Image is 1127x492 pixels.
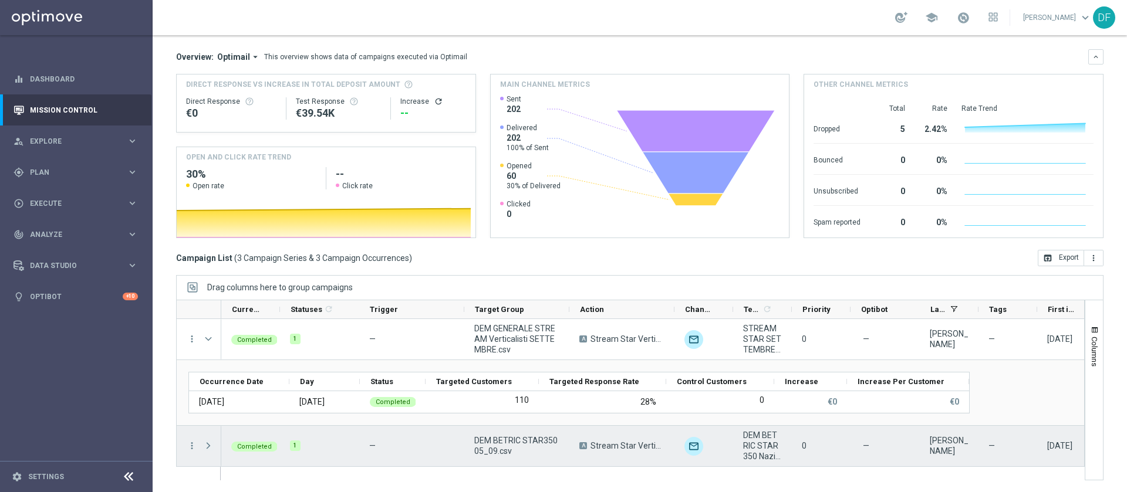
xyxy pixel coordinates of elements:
div: 0 [875,212,905,230]
button: play_circle_outline Execute keyboard_arrow_right [13,199,139,208]
div: Mauro Cesari [930,435,969,456]
colored-tag: Completed [370,396,416,407]
div: Unsubscribed [814,181,861,199]
div: Dashboard [14,63,138,94]
div: Spam reported [814,212,861,230]
img: Optimail [684,330,703,349]
div: Plan [14,167,127,178]
span: Trigger [370,305,398,314]
div: Analyze [14,229,127,240]
h3: Campaign List [176,253,412,263]
a: Settings [28,473,64,480]
div: Execute [14,198,127,209]
div: 04 Sep 2025, Thursday [1047,334,1072,344]
div: Thursday [299,396,325,407]
span: 0 [507,209,531,219]
i: more_vert [187,440,197,451]
span: Targeted Response Rate [549,377,639,386]
button: Mission Control [13,106,139,115]
div: Press SPACE to select this row. [177,319,221,360]
div: This overview shows data of campaigns executed via Optimail [264,52,467,62]
i: track_changes [14,229,24,240]
span: Priority [802,305,831,314]
div: +10 [123,293,138,300]
button: refresh [434,97,443,106]
span: 0 [802,334,807,344]
span: Status [370,377,393,386]
i: settings [12,471,22,482]
div: 0 [875,181,905,199]
div: €0 [186,106,276,120]
span: — [988,440,995,451]
div: €39,542 [296,106,381,120]
span: Plan [30,169,127,176]
span: 100% of Sent [507,143,549,152]
span: Control Customers [677,377,747,386]
img: Optimail [684,437,703,456]
span: — [369,441,376,450]
span: Occurrence Date [200,377,264,386]
button: keyboard_arrow_down [1088,49,1104,65]
div: Direct Response [186,97,276,106]
i: play_circle_outline [14,198,24,209]
a: [PERSON_NAME]keyboard_arrow_down [1022,9,1093,26]
span: Calculate column [761,303,772,315]
label: 110 [515,395,529,405]
span: Drag columns here to group campaigns [207,283,353,292]
p: €0 [950,396,959,407]
span: Tags [989,305,1007,314]
div: 1 [290,440,301,451]
span: STREAM STAR SETTEMBRE 2025_Comunicazione generale [743,323,782,355]
span: Completed [237,443,272,450]
div: -- [400,106,465,120]
h4: Main channel metrics [500,79,590,90]
button: open_in_browser Export [1038,250,1084,266]
a: Mission Control [30,94,138,125]
span: Action [580,305,604,314]
div: equalizer Dashboard [13,74,139,84]
span: Clicked [507,199,531,209]
span: Calculate column [322,303,333,315]
button: Optimail arrow_drop_down [214,52,264,62]
i: keyboard_arrow_right [127,135,138,147]
h4: Other channel metrics [814,79,908,90]
div: 0% [919,181,947,199]
span: Delivered [507,123,549,133]
i: person_search [14,136,24,147]
i: keyboard_arrow_right [127,198,138,209]
span: Day [300,377,314,386]
div: 2.42% [919,118,947,137]
a: Dashboard [30,63,138,94]
span: Execute [30,200,127,207]
i: more_vert [1089,253,1098,263]
a: Optibot [30,281,123,312]
button: more_vert [1084,250,1104,266]
div: 0% [919,150,947,168]
i: keyboard_arrow_right [127,167,138,178]
div: 5 [875,118,905,137]
div: 0% [919,212,947,230]
div: DF [1093,6,1115,29]
span: A [579,335,587,342]
span: keyboard_arrow_down [1079,11,1092,24]
i: keyboard_arrow_right [127,229,138,240]
span: Increase Per Customer [858,377,944,386]
span: Open rate [193,181,224,191]
multiple-options-button: Export to CSV [1038,253,1104,262]
span: Statuses [291,305,322,314]
span: Last Modified By [930,305,946,314]
div: lightbulb Optibot +10 [13,292,139,301]
p: €0 [828,396,837,407]
div: 05 Sep 2025, Friday [1047,440,1072,451]
span: 60 [507,171,561,181]
span: Templates [744,305,761,314]
i: arrow_drop_down [250,52,261,62]
i: keyboard_arrow_down [1092,53,1100,61]
div: Mission Control [14,94,138,125]
button: person_search Explore keyboard_arrow_right [13,137,139,146]
span: DEM BETRIC STAR350 05_09.csv [474,435,559,456]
